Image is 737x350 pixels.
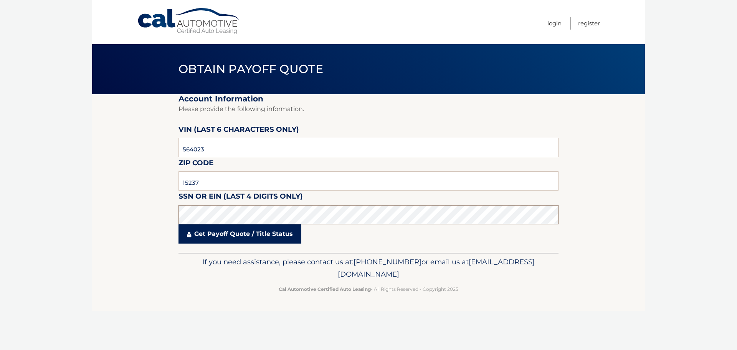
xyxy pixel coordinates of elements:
[178,62,323,76] span: Obtain Payoff Quote
[578,17,600,30] a: Register
[178,104,559,114] p: Please provide the following information.
[183,285,554,293] p: - All Rights Reserved - Copyright 2025
[178,224,301,244] a: Get Payoff Quote / Title Status
[178,157,213,171] label: Zip Code
[183,256,554,280] p: If you need assistance, please contact us at: or email us at
[178,124,299,138] label: VIN (last 6 characters only)
[354,257,421,266] span: [PHONE_NUMBER]
[137,8,241,35] a: Cal Automotive
[279,286,371,292] strong: Cal Automotive Certified Auto Leasing
[178,94,559,104] h2: Account Information
[178,191,303,205] label: SSN or EIN (last 4 digits only)
[547,17,562,30] a: Login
